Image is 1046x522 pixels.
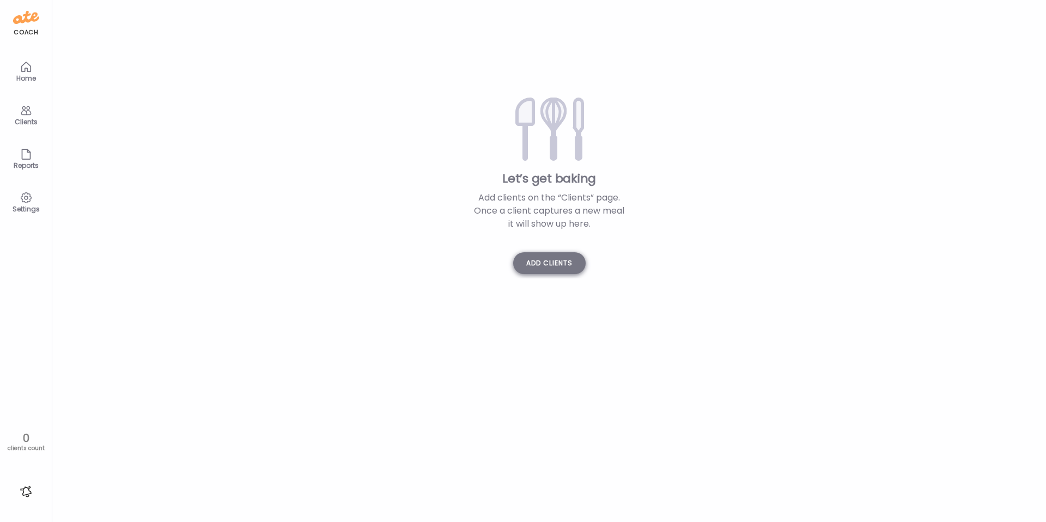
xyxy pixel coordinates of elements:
div: Let’s get baking [70,171,1029,187]
div: Clients [7,118,46,125]
div: coach [14,28,38,37]
div: Add clients [513,252,586,274]
div: Home [7,75,46,82]
div: clients count [4,445,48,452]
div: 0 [4,432,48,445]
div: Add clients on the “Clients” page. Once a client captures a new meal it will show up here. [473,191,625,230]
img: ate [13,9,39,26]
div: Reports [7,162,46,169]
div: Settings [7,205,46,213]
